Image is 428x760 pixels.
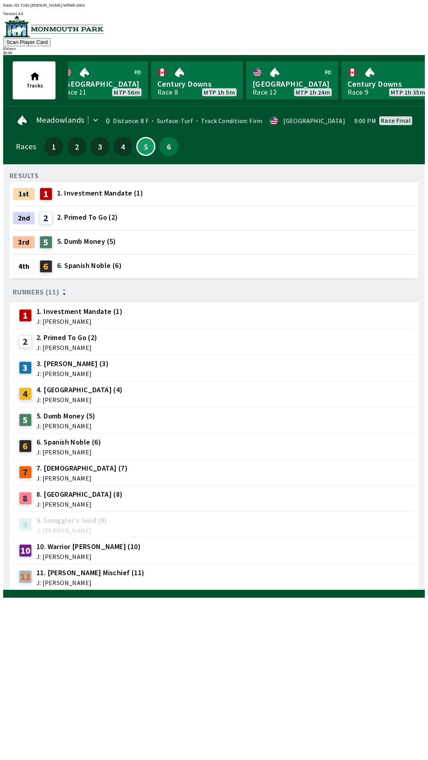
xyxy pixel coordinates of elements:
div: Race 9 [348,89,368,95]
span: J: [PERSON_NAME] [36,527,107,534]
a: Century DownsRace 8MTP 1h 5m [151,61,243,99]
span: 9:00 PM [354,118,376,124]
span: 5 [139,144,153,148]
span: J: [PERSON_NAME] [36,318,122,325]
div: 5 [40,236,52,249]
div: 4th [13,260,35,273]
span: Meadowlands [36,117,84,123]
span: MTP 1h 24m [296,89,330,95]
span: 6. Spanish Noble (6) [36,437,101,447]
a: [GEOGRAPHIC_DATA]Race 12MTP 1h 24m [246,61,338,99]
button: 1 [44,137,63,156]
div: Race 12 [252,89,277,95]
span: Surface: Turf [149,117,193,125]
span: Century Downs [348,79,427,89]
div: Balance [3,46,425,51]
span: MTP 1h 5m [204,89,235,95]
span: 5. Dumb Money (5) [57,236,116,247]
span: Distance: 8 F [113,117,149,125]
div: 6 [19,440,32,452]
span: J: [PERSON_NAME] [36,449,101,455]
button: 6 [159,137,178,156]
button: Tracks [13,61,55,99]
span: J: [PERSON_NAME] [36,553,141,560]
div: 9 [19,518,32,531]
span: 2. Primed To Go (2) [36,332,97,343]
button: 3 [90,137,109,156]
div: 10 [19,544,32,557]
div: Runners (11) [13,288,415,296]
div: Race 8 [157,89,178,95]
span: 10. Warrior [PERSON_NAME] (10) [36,541,141,552]
div: 7 [19,466,32,479]
div: 0 [105,118,110,124]
div: 1 [40,188,52,200]
div: Races [16,143,36,150]
span: 3 [92,144,107,149]
span: 5. Dumb Money (5) [36,411,96,421]
span: 4. [GEOGRAPHIC_DATA] (4) [36,385,123,395]
span: [GEOGRAPHIC_DATA] [62,79,141,89]
span: 1. Investment Mandate (1) [36,306,122,317]
div: 2 [40,212,52,224]
span: J: [PERSON_NAME] [36,370,109,377]
div: 4 [19,388,32,400]
span: 1. Investment Mandate (1) [57,188,143,198]
span: J: [PERSON_NAME] [36,397,123,403]
button: Scan Player Card [3,38,51,46]
span: 7. [DEMOGRAPHIC_DATA] (7) [36,463,128,473]
div: RESULTS [10,173,39,179]
div: 8 [19,492,32,505]
span: 3. [PERSON_NAME] (3) [36,359,109,369]
div: 3rd [13,236,35,249]
span: 1 [46,144,61,149]
span: 11. [PERSON_NAME] Mischief (11) [36,568,144,578]
span: 2 [69,144,84,149]
img: venue logo [3,16,103,37]
span: 2. Primed To Go (2) [57,212,118,222]
span: 4 [115,144,130,149]
span: J: [PERSON_NAME] [36,423,96,429]
div: 1 [19,309,32,322]
div: 1st [13,188,35,200]
span: 6 [161,144,176,149]
button: 4 [113,137,132,156]
span: [GEOGRAPHIC_DATA] [252,79,332,89]
div: Version 1.4.0 [3,11,425,16]
div: 11 [19,570,32,583]
span: Track Condition: Firm [193,117,263,125]
div: 2nd [13,212,35,224]
div: Race final [381,117,411,123]
span: MTP 56m [114,89,140,95]
div: [GEOGRAPHIC_DATA] [283,118,345,124]
span: 9. Smuggler's Gold (9) [36,515,107,526]
div: 2 [19,335,32,348]
span: J: [PERSON_NAME] [36,579,144,586]
div: 5 [19,414,32,426]
button: 5 [136,137,155,156]
a: [GEOGRAPHIC_DATA]Race 11MTP 56m [56,61,148,99]
span: T24S-[PERSON_NAME]-WPMP-4JH4 [21,3,85,8]
div: $ 0.00 [3,51,425,55]
span: J: [PERSON_NAME] [36,344,97,351]
span: 6. Spanish Noble (6) [57,260,122,271]
div: Public ID: [3,3,425,8]
span: Runners (11) [13,289,59,295]
button: 2 [67,137,86,156]
div: 3 [19,361,32,374]
div: 6 [40,260,52,273]
div: Race 11 [62,89,87,95]
span: J: [PERSON_NAME] [36,475,128,481]
span: 8. [GEOGRAPHIC_DATA] (8) [36,489,123,500]
span: MTP 1h 35m [391,89,425,95]
span: Tracks [27,82,43,89]
span: Century Downs [157,79,237,89]
span: J: [PERSON_NAME] [36,501,123,507]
